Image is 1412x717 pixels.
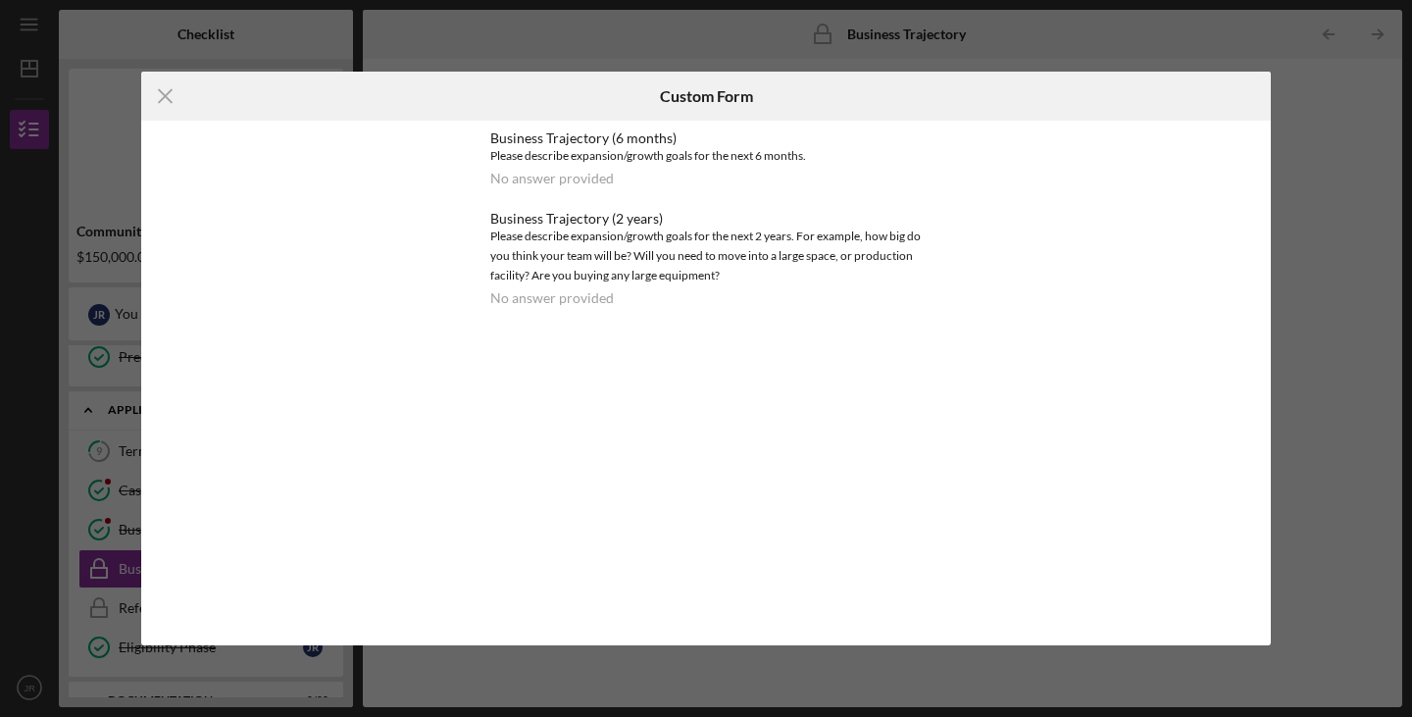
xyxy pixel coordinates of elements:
[490,227,922,285] div: Please describe expansion/growth goals for the next 2 years. For example, how big do you think yo...
[490,290,614,306] div: No answer provided
[490,146,922,166] div: Please describe expansion/growth goals for the next 6 months.
[490,171,614,186] div: No answer provided
[490,211,922,227] div: Business Trajectory (2 years)
[490,130,922,146] div: Business Trajectory (6 months)
[660,87,753,105] h6: Custom Form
